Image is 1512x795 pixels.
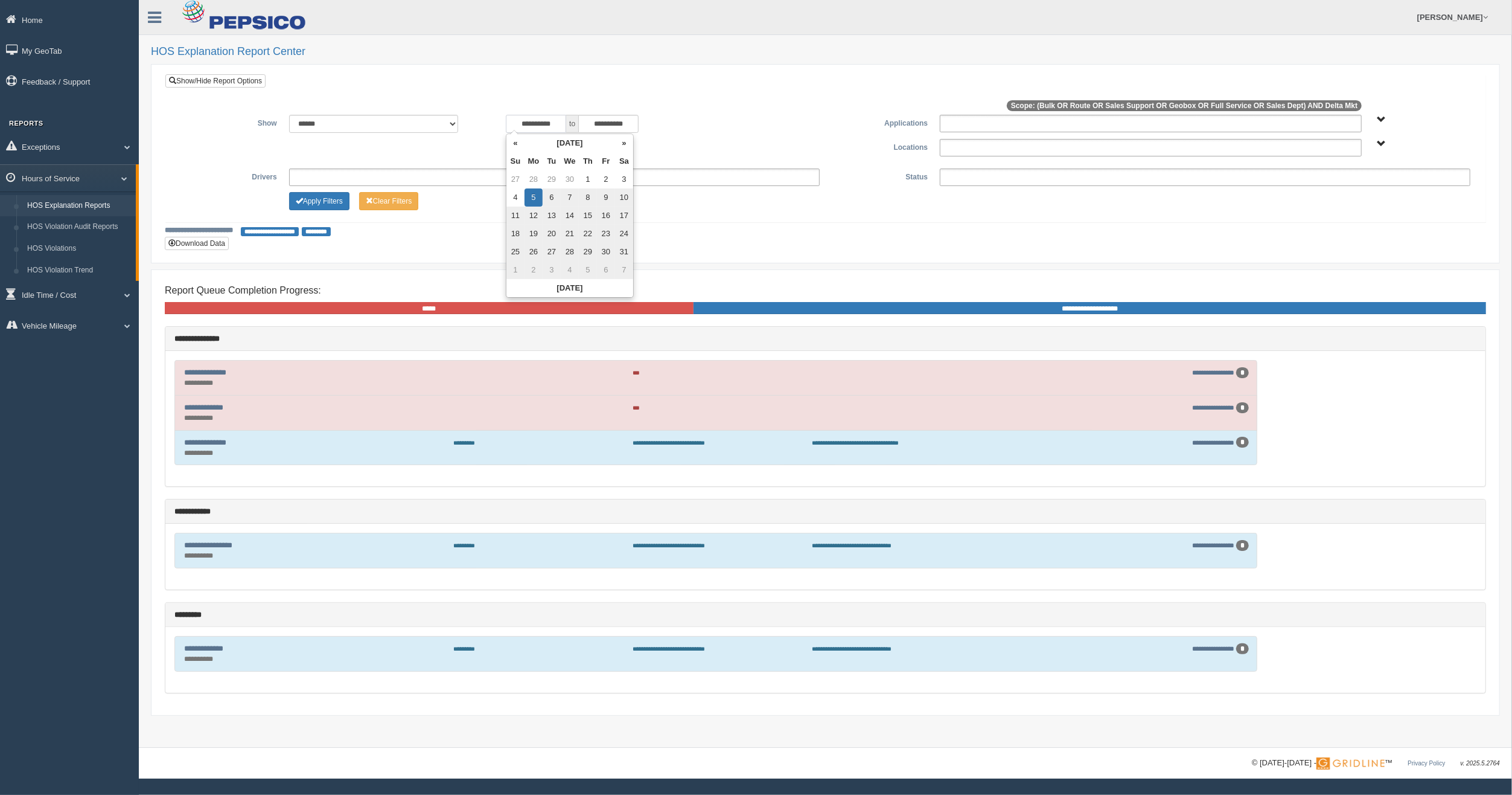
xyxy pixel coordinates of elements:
a: HOS Explanation Reports [22,195,136,217]
th: Fr [597,152,615,170]
h2: HOS Explanation Report Center [151,46,1500,58]
td: 4 [561,261,579,279]
span: Scope: (Bulk OR Route OR Sales Support OR Geobox OR Full Service OR Sales Dept) AND Delta Mkt [1007,100,1362,111]
td: 28 [525,170,543,188]
td: 25 [506,243,525,261]
td: 2 [525,261,543,279]
a: Privacy Policy [1408,760,1445,767]
td: 23 [597,225,615,243]
td: 5 [579,261,597,279]
td: 15 [579,207,597,225]
td: 5 [525,188,543,207]
td: 21 [561,225,579,243]
th: [DATE] [506,279,633,297]
a: HOS Violation Audit Reports [22,216,136,238]
label: Status [826,169,934,183]
span: v. 2025.5.2764 [1461,760,1500,767]
td: 29 [579,243,597,261]
td: 27 [506,170,525,188]
td: 3 [543,261,561,279]
th: [DATE] [525,134,615,152]
td: 30 [561,170,579,188]
th: Tu [543,152,561,170]
button: Change Filter Options [289,192,349,210]
th: Su [506,152,525,170]
td: 26 [525,243,543,261]
td: 1 [506,261,525,279]
th: Mo [525,152,543,170]
td: 10 [615,188,633,207]
td: 19 [525,225,543,243]
td: 16 [597,207,615,225]
td: 6 [543,188,561,207]
h4: Report Queue Completion Progress: [165,285,1486,296]
td: 27 [543,243,561,261]
td: 3 [615,170,633,188]
td: 7 [561,188,579,207]
td: 20 [543,225,561,243]
td: 30 [597,243,615,261]
th: Sa [615,152,633,170]
td: 1 [579,170,597,188]
td: 4 [506,188,525,207]
td: 6 [597,261,615,279]
label: Locations [826,139,934,153]
td: 14 [561,207,579,225]
label: Show [174,115,283,129]
th: « [506,134,525,152]
label: Drivers [174,169,283,183]
label: Applications [826,115,934,129]
span: to [566,115,578,133]
td: 28 [561,243,579,261]
td: 12 [525,207,543,225]
img: Gridline [1316,758,1385,770]
th: Th [579,152,597,170]
td: 31 [615,243,633,261]
td: 24 [615,225,633,243]
td: 9 [597,188,615,207]
a: HOS Violations [22,238,136,260]
button: Change Filter Options [359,192,419,210]
th: We [561,152,579,170]
td: 18 [506,225,525,243]
a: Show/Hide Report Options [165,74,266,88]
td: 17 [615,207,633,225]
td: 8 [579,188,597,207]
div: © [DATE]-[DATE] - ™ [1252,757,1500,770]
td: 13 [543,207,561,225]
td: 11 [506,207,525,225]
th: » [615,134,633,152]
td: 22 [579,225,597,243]
td: 29 [543,170,561,188]
td: 7 [615,261,633,279]
a: HOS Violation Trend [22,260,136,282]
button: Download Data [165,237,229,250]
td: 2 [597,170,615,188]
